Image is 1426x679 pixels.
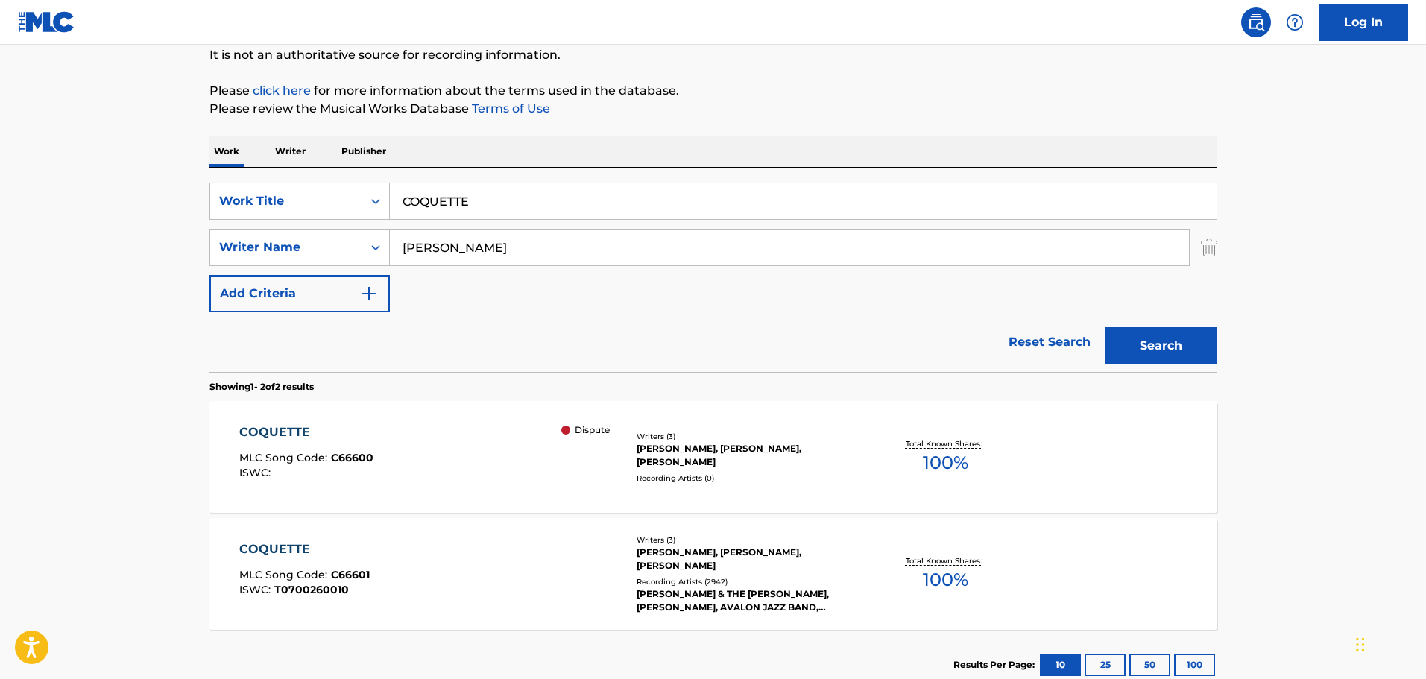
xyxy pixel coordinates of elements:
a: COQUETTEMLC Song Code:C66600ISWC: DisputeWriters (3)[PERSON_NAME], [PERSON_NAME], [PERSON_NAME]Re... [209,401,1217,513]
iframe: Chat Widget [1351,607,1426,679]
button: 10 [1040,654,1081,676]
button: 25 [1085,654,1126,676]
span: ISWC : [239,583,274,596]
div: Writers ( 3 ) [637,431,862,442]
div: Help [1280,7,1310,37]
p: Publisher [337,136,391,167]
span: T0700260010 [274,583,349,596]
p: Please for more information about the terms used in the database. [209,82,1217,100]
p: It is not an authoritative source for recording information. [209,46,1217,64]
button: 100 [1174,654,1215,676]
img: MLC Logo [18,11,75,33]
p: Showing 1 - 2 of 2 results [209,380,314,394]
div: [PERSON_NAME], [PERSON_NAME], [PERSON_NAME] [637,442,862,469]
a: click here [253,83,311,98]
button: Add Criteria [209,275,390,312]
div: COQUETTE [239,423,373,441]
div: COQUETTE [239,540,370,558]
img: Delete Criterion [1201,229,1217,266]
a: COQUETTEMLC Song Code:C66601ISWC:T0700260010Writers (3)[PERSON_NAME], [PERSON_NAME], [PERSON_NAME... [209,518,1217,630]
div: [PERSON_NAME] & THE [PERSON_NAME], [PERSON_NAME], AVALON JAZZ BAND, [PERSON_NAME], [PERSON_NAME],... [637,587,862,614]
span: MLC Song Code : [239,568,331,581]
span: MLC Song Code : [239,451,331,464]
span: 100 % [923,449,968,476]
p: Results Per Page: [953,658,1038,672]
img: search [1247,13,1265,31]
a: Reset Search [1001,326,1098,359]
img: 9d2ae6d4665cec9f34b9.svg [360,285,378,303]
form: Search Form [209,183,1217,372]
div: [PERSON_NAME], [PERSON_NAME], [PERSON_NAME] [637,546,862,572]
div: Writers ( 3 ) [637,534,862,546]
button: 50 [1129,654,1170,676]
p: Total Known Shares: [906,438,985,449]
p: Please review the Musical Works Database [209,100,1217,118]
div: Drag [1356,622,1365,667]
div: Recording Artists ( 2942 ) [637,576,862,587]
span: 100 % [923,566,968,593]
p: Total Known Shares: [906,555,985,566]
img: help [1286,13,1304,31]
a: Public Search [1241,7,1271,37]
a: Terms of Use [469,101,550,116]
div: Recording Artists ( 0 ) [637,473,862,484]
span: C66601 [331,568,370,581]
a: Log In [1319,4,1408,41]
p: Dispute [575,423,610,437]
p: Work [209,136,244,167]
div: Writer Name [219,239,353,256]
div: Work Title [219,192,353,210]
button: Search [1105,327,1217,364]
p: Writer [271,136,310,167]
span: C66600 [331,451,373,464]
span: ISWC : [239,466,274,479]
